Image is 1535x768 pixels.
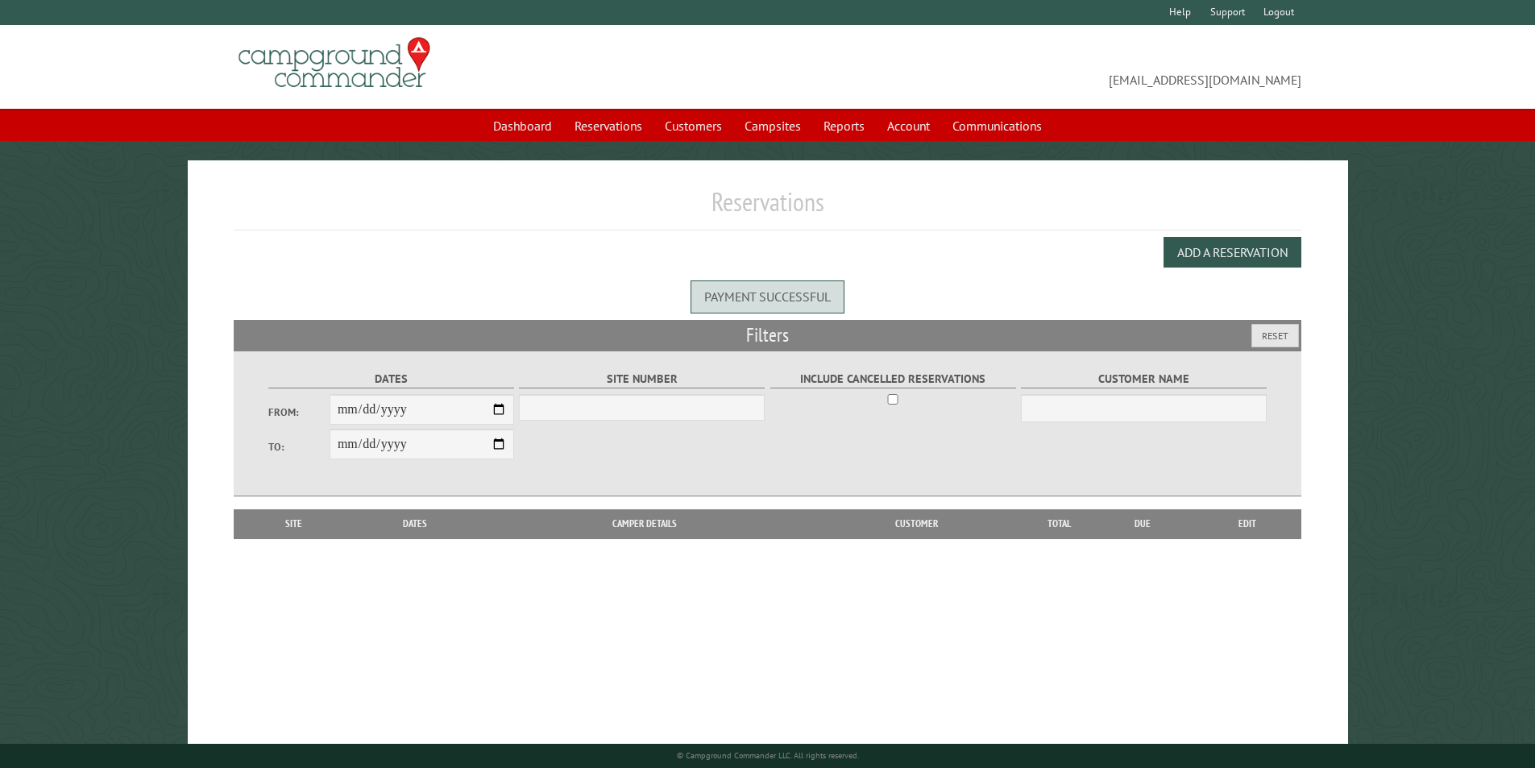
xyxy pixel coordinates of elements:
img: Campground Commander [234,31,435,94]
small: © Campground Commander LLC. All rights reserved. [677,750,859,761]
th: Edit [1193,509,1302,538]
th: Site [242,509,346,538]
th: Camper Details [484,509,805,538]
label: Site Number [519,370,765,388]
button: Add a Reservation [1164,237,1301,268]
label: Dates [268,370,514,388]
label: From: [268,405,330,420]
a: Reports [814,110,874,141]
th: Total [1027,509,1092,538]
th: Customer [805,509,1027,538]
h2: Filters [234,320,1302,351]
div: Payment successful [691,280,844,313]
a: Dashboard [483,110,562,141]
a: Reservations [565,110,652,141]
button: Reset [1251,324,1299,347]
span: [EMAIL_ADDRESS][DOMAIN_NAME] [768,44,1302,89]
label: To: [268,439,330,455]
h1: Reservations [234,186,1302,230]
th: Dates [346,509,484,538]
a: Communications [943,110,1052,141]
label: Customer Name [1021,370,1267,388]
a: Account [877,110,940,141]
a: Campsites [735,110,811,141]
th: Due [1092,509,1193,538]
label: Include Cancelled Reservations [770,370,1016,388]
a: Customers [655,110,732,141]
